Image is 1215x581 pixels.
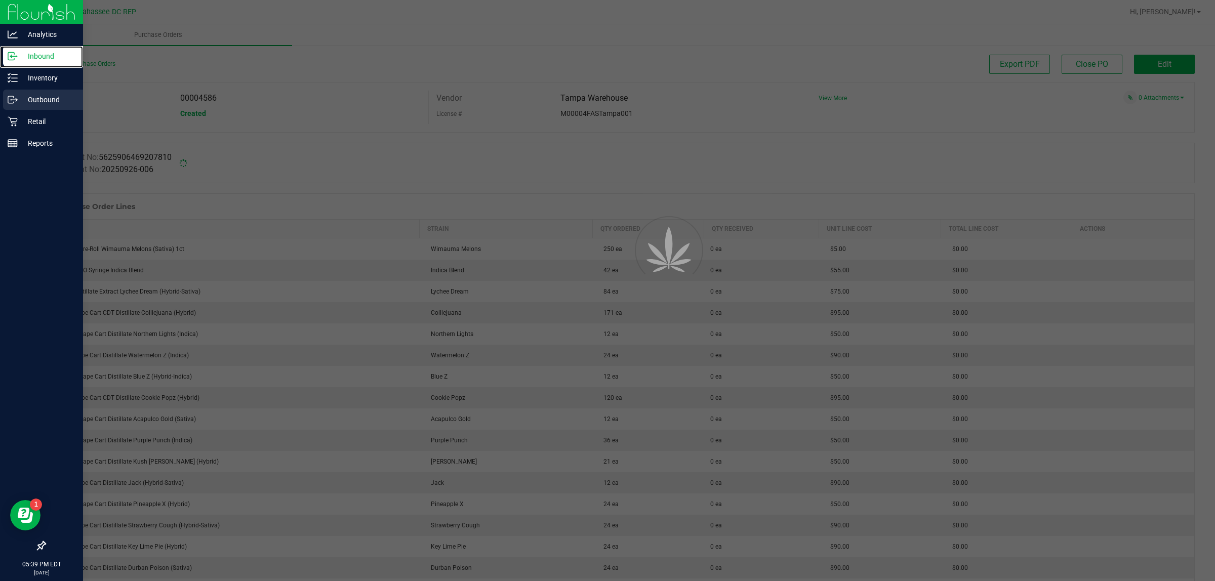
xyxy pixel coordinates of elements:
inline-svg: Inbound [8,51,18,61]
p: Inbound [18,50,78,62]
inline-svg: Inventory [8,73,18,83]
inline-svg: Retail [8,116,18,127]
inline-svg: Reports [8,138,18,148]
inline-svg: Analytics [8,29,18,39]
p: 05:39 PM EDT [5,560,78,569]
p: Analytics [18,28,78,40]
iframe: Resource center unread badge [30,499,42,511]
p: Reports [18,137,78,149]
inline-svg: Outbound [8,95,18,105]
iframe: Resource center [10,500,40,530]
p: Outbound [18,94,78,106]
p: Inventory [18,72,78,84]
p: Retail [18,115,78,128]
p: [DATE] [5,569,78,576]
